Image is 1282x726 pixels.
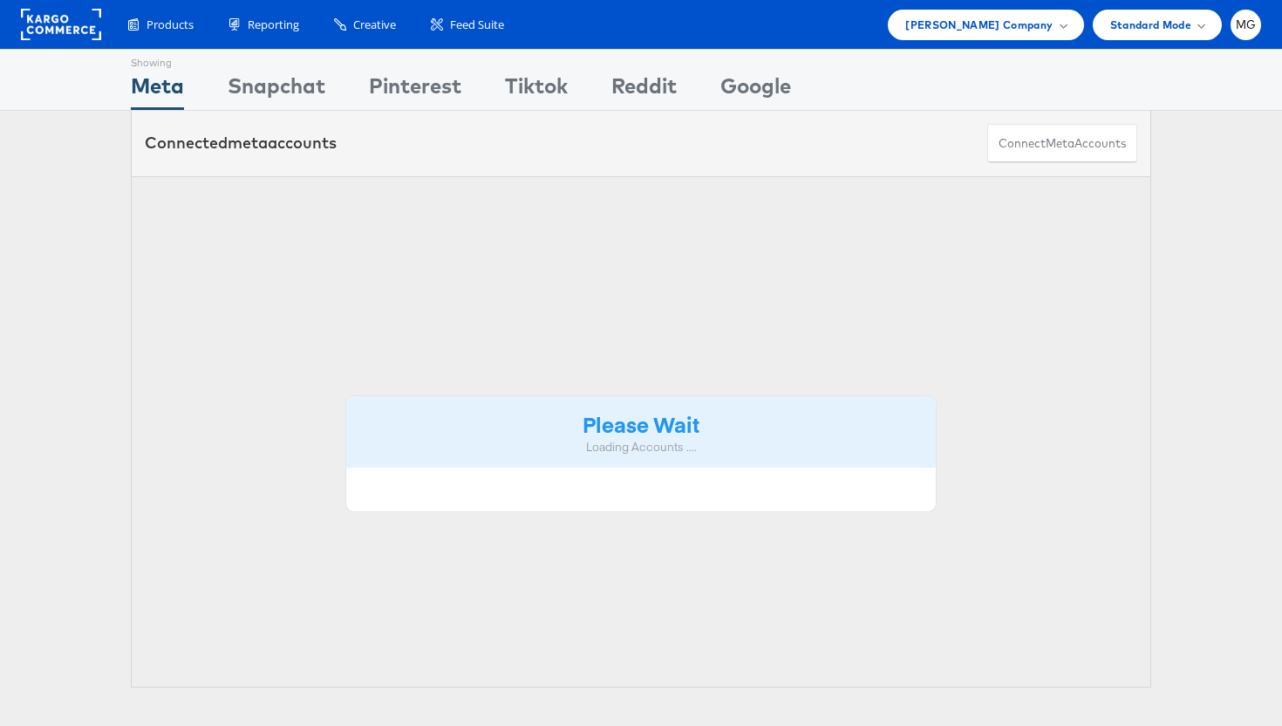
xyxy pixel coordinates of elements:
div: Snapchat [228,71,325,110]
span: Reporting [248,17,299,33]
div: Connected accounts [145,132,337,154]
div: Google [720,71,791,110]
span: Products [147,17,194,33]
span: MG [1236,19,1257,31]
div: Reddit [611,71,677,110]
span: meta [228,133,268,153]
span: meta [1046,135,1074,152]
div: Tiktok [505,71,568,110]
span: Creative [353,17,396,33]
div: Meta [131,71,184,110]
div: Showing [131,50,184,71]
span: [PERSON_NAME] Company [905,16,1053,34]
span: Feed Suite [450,17,504,33]
button: ConnectmetaAccounts [987,124,1137,163]
strong: Please Wait [583,409,699,438]
div: Loading Accounts .... [359,439,923,455]
span: Standard Mode [1110,16,1191,34]
div: Pinterest [369,71,461,110]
